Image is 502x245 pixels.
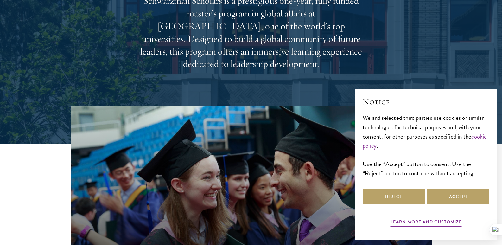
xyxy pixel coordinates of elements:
h2: Notice [363,96,489,107]
div: We and selected third parties use cookies or similar technologies for technical purposes and, wit... [363,113,489,177]
button: Reject [363,189,425,204]
button: Learn more and customize [391,218,462,228]
a: cookie policy [363,132,487,150]
button: Accept [427,189,489,204]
